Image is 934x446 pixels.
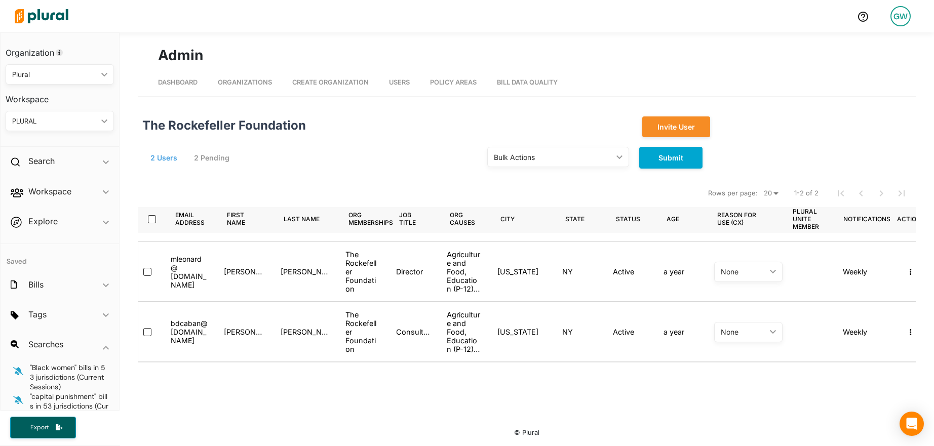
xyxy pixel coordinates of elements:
div: City [500,215,515,223]
span: Users [389,78,410,86]
a: Organizations [218,68,272,96]
div: First name [227,211,258,226]
div: Tooltip anchor [55,48,64,57]
div: Notifications [843,215,890,223]
a: Dashboard [158,68,198,96]
div: Actions [897,205,925,233]
div: Email address [175,205,214,233]
button: Last Page [891,183,912,204]
div: Notifications [843,205,890,233]
div: Open Intercom Messenger [900,412,924,436]
input: select-row-6923 [143,328,151,336]
div: Email address [175,211,205,226]
span: Export [23,423,56,432]
div: Director [396,267,423,276]
button: Submit [639,147,703,169]
a: "Black women" bills in 53 jurisdictions (Current Sessions) [29,363,109,392]
div: Plural [12,69,97,80]
div: The Rockefeller Foundation [135,116,520,137]
div: a year [664,267,684,276]
div: GW [890,6,911,26]
a: Policy Areas [430,68,477,96]
a: Users [389,68,410,96]
div: NY [562,328,573,336]
div: Actions [897,215,925,223]
div: [US_STATE] [497,267,538,276]
div: Org Memberships [348,205,402,233]
a: GW [882,2,919,30]
div: Agriculture and Food, Education (P-12), Energy, Health & Human Services, Housing and Community De... [447,250,481,293]
div: Bulk Actions [494,152,612,163]
button: 2 Users [145,150,187,166]
h1: Admin [158,45,896,66]
button: Export [10,417,76,438]
a: "capital punishment" bills in 53 jurisdictions (Current Sessions) [29,392,109,421]
button: 2 Pending [189,150,240,166]
div: The Rockefeller Foundation [345,310,380,353]
div: Status [616,205,649,233]
div: Last name [284,215,320,223]
h3: Workspace [6,85,114,107]
div: a year [664,328,684,336]
span: Rows per page: [708,188,758,198]
span: "Black women" bills in 53 jurisdictions (Current Sessions) [30,363,105,391]
div: Age [667,215,679,223]
h2: Searches [28,339,63,350]
h2: Bills [28,279,44,290]
h4: Saved [1,244,119,269]
h2: Workspace [28,186,71,197]
div: First name [227,205,267,233]
div: Org causes [450,211,484,226]
small: © Plural [514,429,539,436]
div: Age [667,205,688,233]
button: Invite User [642,116,710,137]
div: [PERSON_NAME] [224,328,264,336]
div: [PERSON_NAME] [281,328,329,336]
div: State [565,215,585,223]
div: Reason for Use (CX) [717,211,767,226]
div: [PERSON_NAME] [224,267,264,276]
h2: Tags [28,309,47,320]
div: Plural Unite Member [793,205,827,233]
span: Create Organization [292,78,369,86]
div: Weekly [835,310,885,353]
button: Previous Page [851,183,871,204]
div: Status [616,215,640,223]
div: mleonard @ [DOMAIN_NAME] [171,255,208,289]
div: Job title [399,205,434,233]
div: [PERSON_NAME] [281,267,329,276]
input: select-row-6902 [143,268,151,276]
div: Job title [399,211,424,226]
div: Reason for Use (CX) [717,205,776,233]
a: Bill Data Quality [497,68,558,96]
div: PLURAL [12,116,97,127]
div: None [721,267,766,276]
div: NY [562,267,573,276]
div: Plural Unite Member [793,208,827,230]
div: Active [613,328,634,336]
span: Policy Areas [430,78,477,86]
div: Last name [284,205,329,233]
div: Org Memberships [348,211,393,226]
button: First Page [831,183,851,204]
div: Agriculture and Food, Education (P-12), Health & Human Services, Housing and Community Developmen... [447,310,481,353]
div: None [721,328,766,336]
div: The Rockefeller Foundation [345,250,380,293]
div: State [565,205,594,233]
h2: Search [28,155,55,167]
button: Next Page [871,183,891,204]
div: Consultant [396,328,431,336]
div: [US_STATE] [497,328,538,336]
div: Org causes [450,205,484,233]
div: City [500,205,524,233]
div: Active [613,267,634,276]
div: Weekly [835,250,885,293]
span: Bill Data Quality [497,78,558,86]
a: Create Organization [292,68,369,96]
h3: Organization [6,38,114,60]
span: 1-2 of 2 [794,188,819,198]
span: "capital punishment" bills in 53 jurisdictions (Current Sessions) [30,392,108,420]
div: bdcaban @ [DOMAIN_NAME] [171,319,208,345]
span: Dashboard [158,78,198,86]
span: Organizations [218,78,272,86]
